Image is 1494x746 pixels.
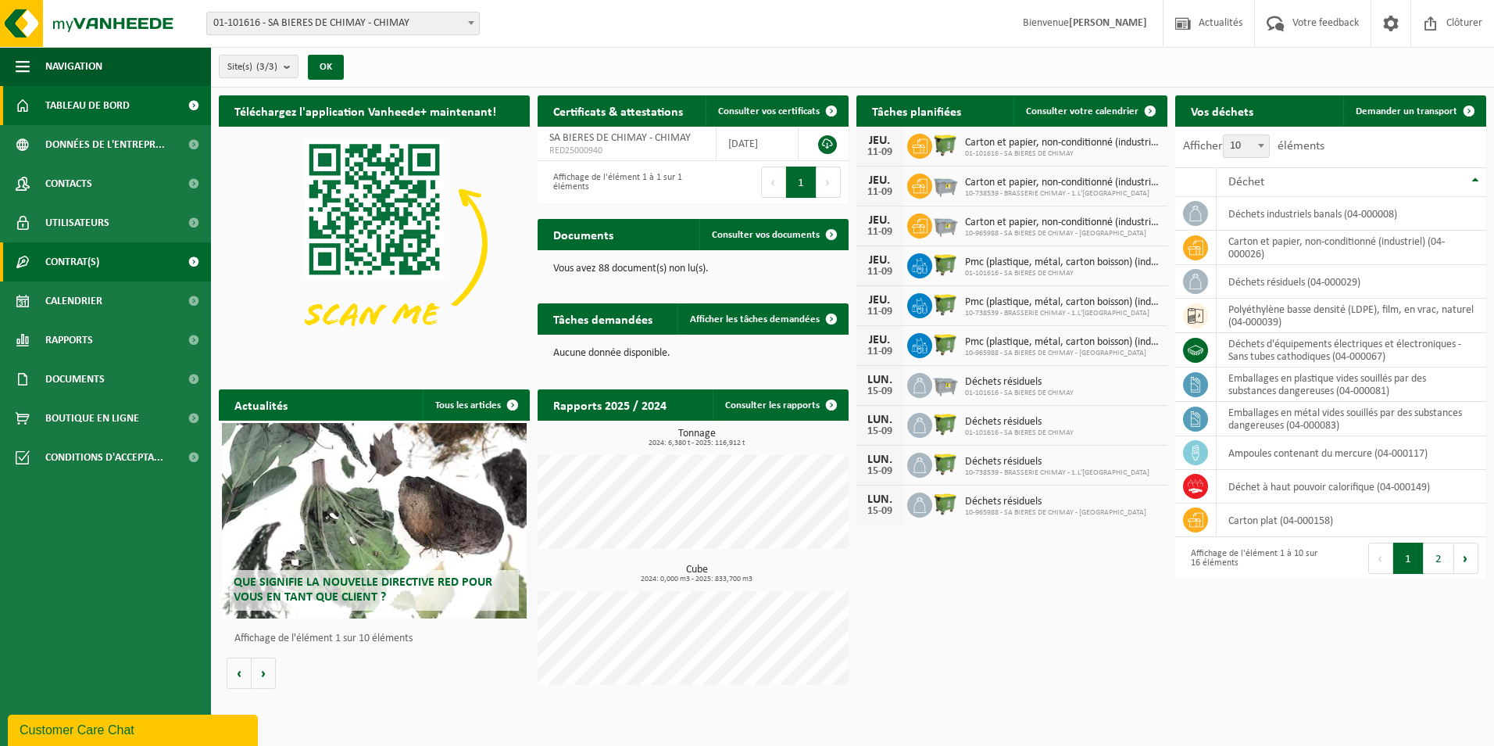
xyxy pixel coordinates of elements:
div: 15-09 [864,426,895,437]
count: (3/3) [256,62,277,72]
span: Déchets résiduels [965,456,1149,468]
span: Déchets résiduels [965,376,1074,389]
img: WB-1100-HPE-GN-50 [932,291,959,317]
td: carton et papier, non-conditionné (industriel) (04-000026) [1217,231,1486,265]
span: 10-738539 - BRASSERIE CHIMAY - 1.L'[GEOGRAPHIC_DATA] [965,309,1160,318]
h2: Vos déchets [1175,95,1269,126]
h3: Tonnage [545,429,849,447]
div: LUN. [864,414,895,426]
span: 10-965988 - SA BIERES DE CHIMAY - [GEOGRAPHIC_DATA] [965,349,1160,358]
div: 11-09 [864,227,895,238]
span: Documents [45,360,105,399]
div: LUN. [864,454,895,466]
span: Demander un transport [1356,106,1457,117]
h2: Tâches planifiées [856,95,977,126]
button: Previous [1368,543,1393,574]
button: 1 [1393,543,1424,574]
span: Conditions d'accepta... [45,438,163,477]
div: 15-09 [864,466,895,477]
div: JEU. [864,334,895,346]
img: WB-1100-HPE-GN-50 [932,411,959,437]
span: Déchets résiduels [965,496,1146,508]
span: 01-101616 - SA BIERES DE CHIMAY [965,269,1160,278]
img: WB-1100-HPE-GN-50 [932,331,959,357]
span: Pmc (plastique, métal, carton boisson) (industriel) [965,336,1160,349]
div: 15-09 [864,386,895,397]
td: emballages en métal vides souillés par des substances dangereuses (04-000083) [1217,402,1486,436]
td: ampoules contenant du mercure (04-000117) [1217,436,1486,470]
span: 10 [1224,135,1269,157]
span: Boutique en ligne [45,399,139,438]
a: Consulter vos certificats [706,95,847,127]
div: 11-09 [864,147,895,158]
iframe: chat widget [8,712,261,746]
div: LUN. [864,493,895,506]
label: Afficher éléments [1183,140,1324,152]
span: Consulter vos certificats [718,106,820,117]
span: Consulter votre calendrier [1026,106,1138,117]
span: Contacts [45,164,92,203]
span: 01-101616 - SA BIERES DE CHIMAY - CHIMAY [206,12,480,35]
div: Affichage de l'élément 1 à 1 sur 1 éléments [545,165,685,199]
div: 11-09 [864,267,895,278]
h2: Tâches demandées [538,303,668,334]
img: Download de VHEPlus App [219,127,530,360]
td: déchets résiduels (04-000029) [1217,265,1486,299]
img: WB-2500-GAL-GY-01 [932,171,959,198]
span: 01-101616 - SA BIERES DE CHIMAY - CHIMAY [207,13,479,34]
img: WB-2500-GAL-GY-01 [932,371,959,397]
span: 2024: 0,000 m3 - 2025: 833,700 m3 [545,576,849,583]
span: RED25000940 [549,145,704,157]
span: Tableau de bord [45,86,130,125]
a: Consulter les rapports [713,389,847,421]
td: [DATE] [717,127,799,161]
a: Consulter votre calendrier [1013,95,1166,127]
span: Utilisateurs [45,203,109,242]
div: 11-09 [864,187,895,198]
h2: Certificats & attestations [538,95,699,126]
div: JEU. [864,214,895,227]
span: Carton et papier, non-conditionné (industriel) [965,137,1160,149]
a: Tous les articles [423,389,528,421]
button: 2 [1424,543,1454,574]
h2: Actualités [219,389,303,420]
div: 11-09 [864,346,895,357]
span: Navigation [45,47,102,86]
img: WB-1100-HPE-GN-50 [932,450,959,477]
span: Données de l'entrepr... [45,125,165,164]
a: Que signifie la nouvelle directive RED pour vous en tant que client ? [222,423,527,619]
img: WB-1100-HPE-GN-50 [932,251,959,278]
button: Vorige [227,658,252,689]
h2: Rapports 2025 / 2024 [538,389,682,420]
div: LUN. [864,374,895,386]
span: 01-101616 - SA BIERES DE CHIMAY [965,389,1074,398]
button: 1 [786,167,817,198]
span: 10-965988 - SA BIERES DE CHIMAY - [GEOGRAPHIC_DATA] [965,229,1160,239]
span: Consulter vos documents [712,230,820,240]
span: 01-101616 - SA BIERES DE CHIMAY [965,149,1160,159]
img: WB-1100-HPE-GN-50 [932,490,959,517]
span: 01-101616 - SA BIERES DE CHIMAY [965,429,1074,438]
div: JEU. [864,294,895,307]
span: 10 [1223,134,1270,158]
strong: [PERSON_NAME] [1069,17,1147,29]
span: Rapports [45,321,93,360]
button: Previous [761,167,786,198]
img: WB-1100-HPE-GN-50 [932,131,959,158]
td: polyéthylène basse densité (LDPE), film, en vrac, naturel (04-000039) [1217,299,1486,333]
p: Affichage de l'élément 1 sur 10 éléments [234,633,522,644]
span: 10-738539 - BRASSERIE CHIMAY - 1.L'[GEOGRAPHIC_DATA] [965,468,1149,478]
div: 11-09 [864,307,895,317]
div: JEU. [864,134,895,147]
td: déchet à haut pouvoir calorifique (04-000149) [1217,470,1486,504]
button: OK [308,55,344,80]
td: déchets industriels banals (04-000008) [1217,197,1486,231]
div: JEU. [864,254,895,267]
h3: Cube [545,565,849,583]
div: Affichage de l'élément 1 à 10 sur 16 éléments [1183,541,1323,576]
button: Site(s)(3/3) [219,55,298,78]
span: 10-738539 - BRASSERIE CHIMAY - 1.L'[GEOGRAPHIC_DATA] [965,189,1160,199]
td: emballages en plastique vides souillés par des substances dangereuses (04-000081) [1217,368,1486,402]
span: 2024: 6,380 t - 2025: 116,912 t [545,439,849,447]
